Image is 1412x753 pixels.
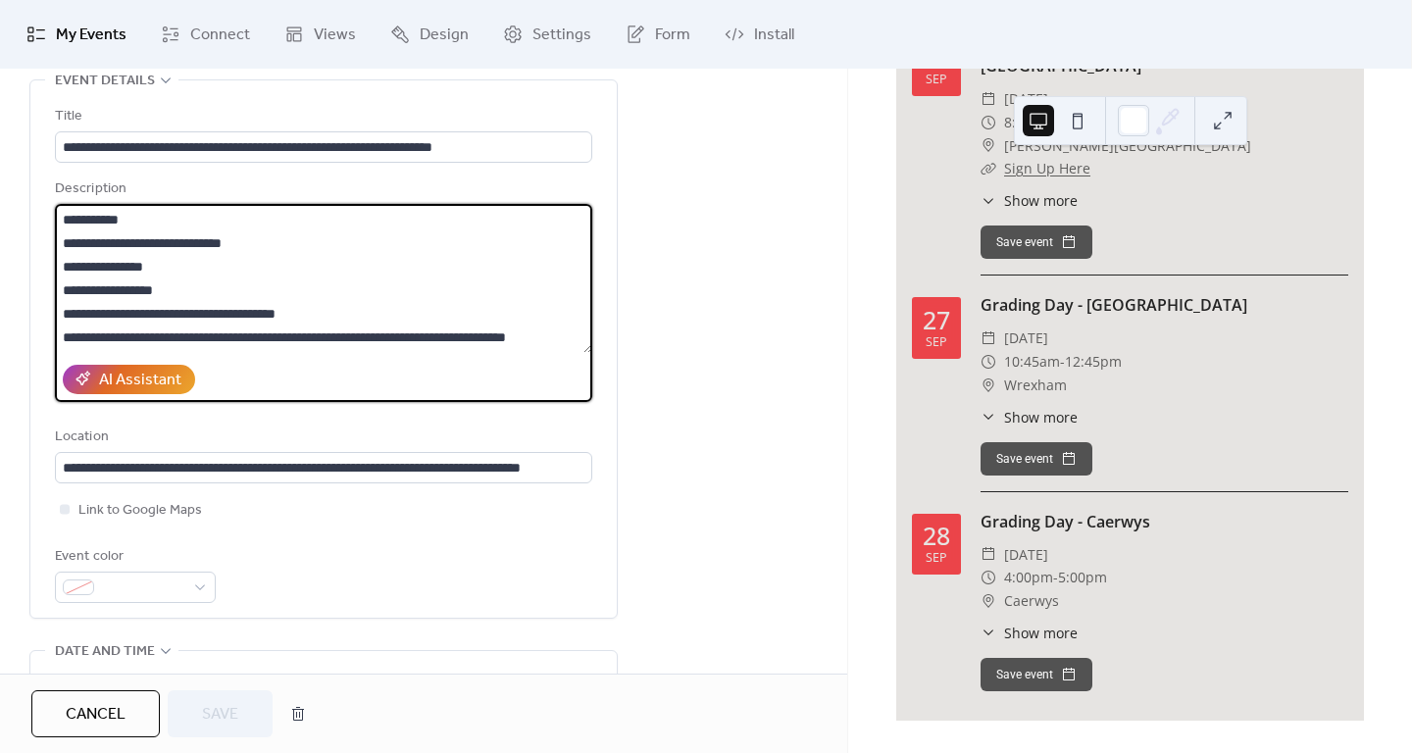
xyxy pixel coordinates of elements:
span: 10:45am [1004,350,1060,374]
div: ​ [981,134,996,158]
span: [DATE] [1004,543,1048,567]
span: Views [314,24,356,47]
div: Description [55,177,588,201]
div: ​ [981,350,996,374]
div: ​ [981,326,996,350]
a: Design [376,8,483,61]
button: ​Show more [981,407,1078,427]
span: - [1060,350,1065,374]
span: Settings [532,24,591,47]
span: Caerwys [1004,589,1059,613]
span: Show more [1004,407,1078,427]
div: ​ [981,87,996,111]
div: 28 [923,524,950,548]
span: 4:00pm [1004,566,1053,589]
div: ​ [981,589,996,613]
span: Install [754,24,794,47]
span: Connect [190,24,250,47]
div: Title [55,105,588,128]
div: Sep [926,336,947,349]
span: 12:45pm [1065,350,1122,374]
div: ​ [981,190,996,211]
div: ​ [981,374,996,397]
a: My Events [12,8,141,61]
button: AI Assistant [63,365,195,394]
a: Sign Up Here [1004,159,1090,177]
span: Date and time [55,640,155,664]
div: 27 [923,308,950,332]
span: Form [655,24,690,47]
div: ​ [981,157,996,180]
div: Event color [55,545,212,569]
div: ​ [981,407,996,427]
a: Connect [146,8,265,61]
a: Settings [488,8,606,61]
div: Grading Day - [GEOGRAPHIC_DATA] [981,293,1348,317]
button: Save event [981,442,1092,476]
span: My Events [56,24,126,47]
div: Sep [926,552,947,565]
button: Cancel [31,690,160,737]
a: Install [710,8,809,61]
button: Save event [981,226,1092,259]
span: Cancel [66,703,126,727]
span: Show more [1004,190,1078,211]
span: [DATE] [1004,326,1048,350]
a: Views [270,8,371,61]
div: AI Assistant [99,369,181,392]
button: ​Show more [981,623,1078,643]
span: Show more [1004,623,1078,643]
div: Sep [926,74,947,86]
div: ​ [981,543,996,567]
button: ​Show more [981,190,1078,211]
div: ​ [981,566,996,589]
button: Save event [981,658,1092,691]
div: ​ [981,623,996,643]
div: Grading Day - Caerwys [981,510,1348,533]
span: Event details [55,70,155,93]
span: [DATE] [1004,87,1048,111]
span: - [1053,566,1058,589]
span: Design [420,24,469,47]
span: 8:00pm [1004,111,1053,134]
div: 23 [923,45,950,70]
div: ​ [981,111,996,134]
span: Wrexham [1004,374,1067,397]
span: 5:00pm [1058,566,1107,589]
a: Form [611,8,705,61]
div: Location [55,426,588,449]
span: Link to Google Maps [78,499,202,523]
span: [PERSON_NAME][GEOGRAPHIC_DATA] [1004,134,1251,158]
